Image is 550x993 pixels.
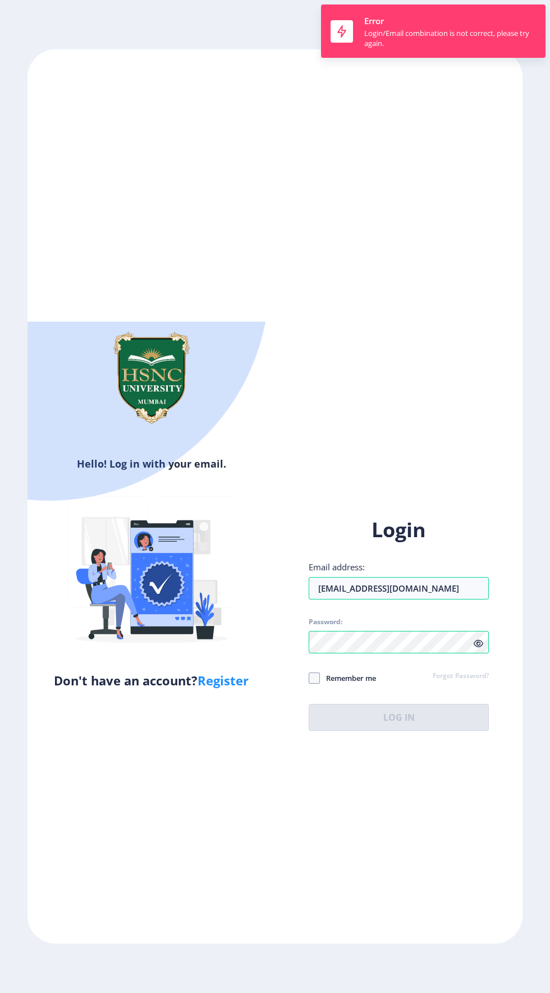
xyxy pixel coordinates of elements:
[320,671,376,685] span: Remember me
[309,516,489,543] h1: Login
[309,704,489,731] button: Log In
[433,671,489,681] a: Forgot Password?
[95,322,208,434] img: hsnc.png
[309,561,365,573] label: Email address:
[364,28,536,48] div: Login/Email combination is not correct, please try again.
[309,577,489,600] input: Email address
[36,671,267,689] h5: Don't have an account?
[198,672,249,689] a: Register
[364,15,384,26] span: Error
[309,617,342,626] label: Password:
[53,475,250,671] img: Verified-rafiki.svg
